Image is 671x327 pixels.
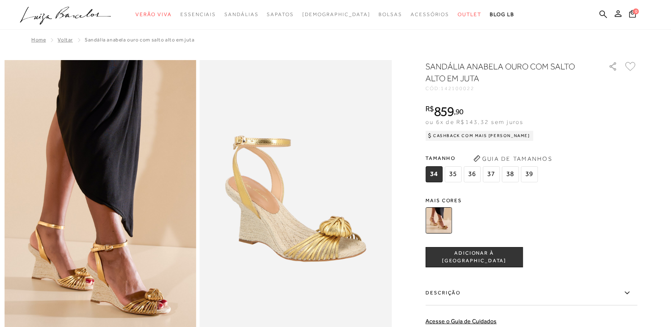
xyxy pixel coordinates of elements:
[411,11,449,17] span: Acessórios
[180,11,216,17] span: Essenciais
[445,166,461,182] span: 35
[454,108,464,115] i: ,
[425,60,584,84] h1: SANDÁLIA ANABELA OURO COM SALTO ALTO EM JUTA
[627,9,638,21] button: 0
[425,281,637,305] label: Descrição
[135,7,172,22] a: categoryNavScreenReaderText
[502,166,519,182] span: 38
[464,166,480,182] span: 36
[425,105,434,113] i: R$
[633,8,639,14] span: 0
[456,107,464,116] span: 90
[470,152,555,165] button: Guia de Tamanhos
[490,7,514,22] a: BLOG LB
[441,85,475,91] span: 142100022
[135,11,172,17] span: Verão Viva
[425,86,595,91] div: CÓD:
[426,250,522,264] span: ADICIONAR À [GEOGRAPHIC_DATA]
[425,131,533,141] div: Cashback com Mais [PERSON_NAME]
[425,118,523,125] span: ou 6x de R$143,32 sem juros
[180,7,216,22] a: categoryNavScreenReaderText
[411,7,449,22] a: categoryNavScreenReaderText
[483,166,500,182] span: 37
[31,37,46,43] a: Home
[58,37,73,43] a: Voltar
[85,37,194,43] span: SANDÁLIA ANABELA OURO COM SALTO ALTO EM JUTA
[490,11,514,17] span: BLOG LB
[267,7,293,22] a: categoryNavScreenReaderText
[302,11,370,17] span: [DEMOGRAPHIC_DATA]
[425,198,637,203] span: Mais cores
[521,166,538,182] span: 39
[224,7,258,22] a: categoryNavScreenReaderText
[434,104,454,119] span: 859
[425,207,452,234] img: SANDÁLIA ANABELA OURO COM SALTO ALTO EM JUTA
[425,166,442,182] span: 34
[378,7,402,22] a: categoryNavScreenReaderText
[425,247,523,267] button: ADICIONAR À [GEOGRAPHIC_DATA]
[224,11,258,17] span: Sandálias
[425,152,540,165] span: Tamanho
[425,318,497,324] a: Acesse o Guia de Cuidados
[458,11,481,17] span: Outlet
[458,7,481,22] a: categoryNavScreenReaderText
[378,11,402,17] span: Bolsas
[302,7,370,22] a: noSubCategoriesText
[267,11,293,17] span: Sapatos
